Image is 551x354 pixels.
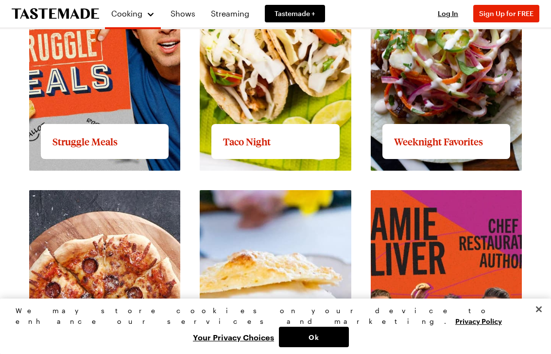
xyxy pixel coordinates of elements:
[29,191,145,200] a: View full content for Pizza Party
[528,299,550,320] button: Close
[200,191,349,200] a: View full content for Delectable Desserts
[111,9,142,18] span: Cooking
[111,4,155,23] button: Cooking
[455,316,502,325] a: More information about your privacy, opens in a new tab
[275,9,315,18] span: Tastemade +
[12,8,99,19] a: To Tastemade Home Page
[479,9,534,18] span: Sign Up for FREE
[429,9,467,18] button: Log In
[16,305,527,347] div: Privacy
[371,191,487,212] a: View full content for Recipes by Jamie Oliver
[473,5,539,22] button: Sign Up for FREE
[265,5,325,22] a: Tastemade +
[16,305,527,327] div: We may store cookies on your device to enhance our services and marketing.
[279,327,349,347] button: Ok
[188,327,279,347] button: Your Privacy Choices
[438,9,458,18] span: Log In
